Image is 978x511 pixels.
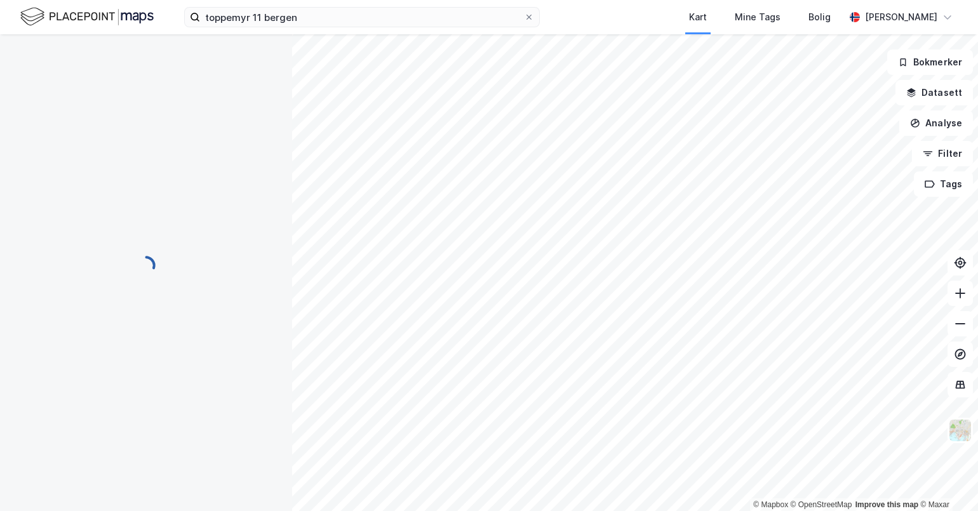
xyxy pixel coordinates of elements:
[895,80,973,105] button: Datasett
[914,171,973,197] button: Tags
[855,500,918,509] a: Improve this map
[914,450,978,511] div: Kontrollprogram for chat
[948,418,972,442] img: Z
[200,8,524,27] input: Søk på adresse, matrikkel, gårdeiere, leietakere eller personer
[20,6,154,28] img: logo.f888ab2527a4732fd821a326f86c7f29.svg
[912,141,973,166] button: Filter
[689,10,707,25] div: Kart
[791,500,852,509] a: OpenStreetMap
[865,10,937,25] div: [PERSON_NAME]
[914,450,978,511] iframe: Chat Widget
[808,10,831,25] div: Bolig
[899,110,973,136] button: Analyse
[753,500,788,509] a: Mapbox
[887,50,973,75] button: Bokmerker
[735,10,780,25] div: Mine Tags
[136,255,156,275] img: spinner.a6d8c91a73a9ac5275cf975e30b51cfb.svg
